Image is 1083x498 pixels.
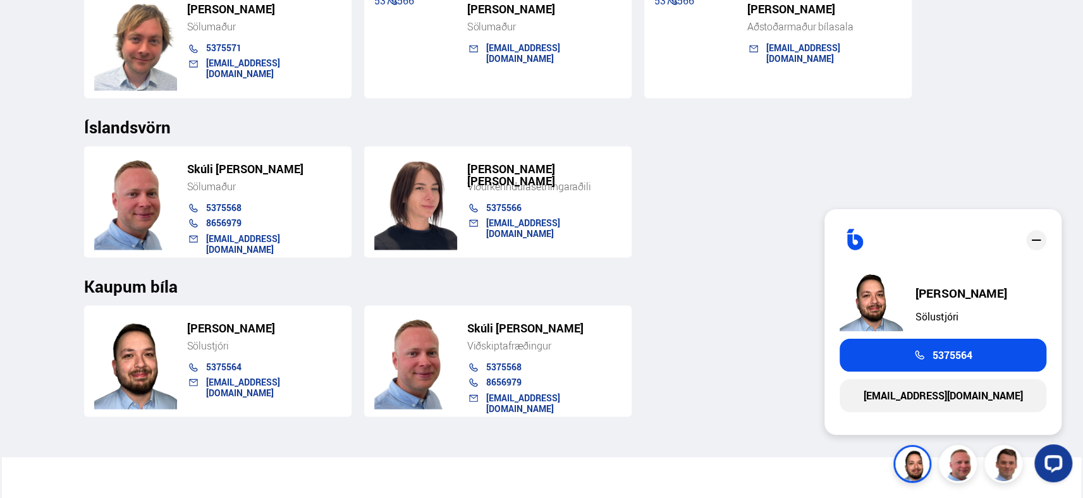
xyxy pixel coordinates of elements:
[941,447,979,485] img: siFngHWaQ9KaOqBr.png
[747,20,902,33] div: Aðstoðarmaður bílasala
[486,201,522,213] a: 5375566
[986,447,1024,485] img: FbJEzSuNWCJXmdc-.webp
[206,375,280,398] a: [EMAIL_ADDRESS][DOMAIN_NAME]
[206,360,242,372] a: 5375564
[84,276,1000,295] h3: Kaupum bíla
[747,3,902,15] h5: [PERSON_NAME]
[486,216,560,238] a: [EMAIL_ADDRESS][DOMAIN_NAME]
[374,154,457,250] img: TiAwD7vhpwHUHg8j.png
[915,311,1007,322] div: Sölustjóri
[187,322,341,334] h5: [PERSON_NAME]
[206,57,280,79] a: [EMAIL_ADDRESS][DOMAIN_NAME]
[932,349,972,361] span: 5375564
[467,179,621,192] div: Viðurkenndur
[486,391,560,413] a: [EMAIL_ADDRESS][DOMAIN_NAME]
[187,3,341,15] h5: [PERSON_NAME]
[206,42,242,54] a: 5375571
[467,322,621,334] h5: Skúli [PERSON_NAME]
[486,360,522,372] a: 5375568
[206,216,242,228] a: 8656979
[1024,439,1077,492] iframe: LiveChat chat widget
[766,42,840,64] a: [EMAIL_ADDRESS][DOMAIN_NAME]
[187,339,341,351] div: Sölustjóri
[94,154,177,250] img: m7PZdWzYfFvz2vuk.png
[206,201,242,213] a: 5375568
[525,179,591,193] span: ásetningaraðili
[187,162,341,174] h5: Skúli [PERSON_NAME]
[840,268,903,331] img: nhp88E3Fdnt1Opn2.png
[840,339,1046,372] a: 5375564
[467,338,551,352] span: Viðskiptafræðingur
[84,117,1000,136] h3: Íslandsvörn
[187,20,341,33] div: Sölumaður
[187,179,341,192] div: Sölumaður
[94,313,177,409] img: nhp88E3Fdnt1Opn2.png
[895,447,933,485] img: nhp88E3Fdnt1Opn2.png
[915,287,1007,300] div: [PERSON_NAME]
[1026,230,1046,250] div: close
[486,42,560,64] a: [EMAIL_ADDRESS][DOMAIN_NAME]
[374,313,457,409] img: m7PZdWzYfFvz2vuk.png
[206,232,280,254] a: [EMAIL_ADDRESS][DOMAIN_NAME]
[467,3,621,15] h5: [PERSON_NAME]
[486,375,522,387] a: 8656979
[467,20,621,33] div: Sölumaður
[467,162,621,186] h5: [PERSON_NAME] [PERSON_NAME]
[840,379,1046,412] a: [EMAIL_ADDRESS][DOMAIN_NAME]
